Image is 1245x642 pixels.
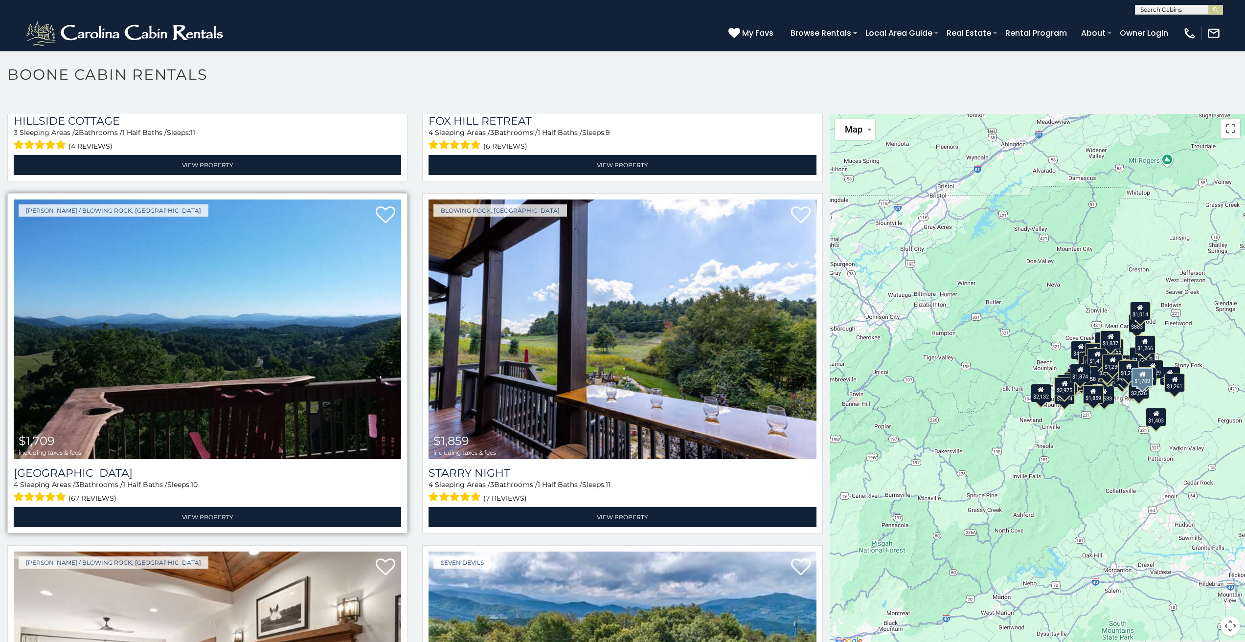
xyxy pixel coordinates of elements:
[606,128,610,137] span: 9
[376,205,395,226] a: Add to favorites
[1134,346,1154,365] div: $1,299
[1078,353,1099,371] div: $2,670
[14,114,401,128] a: Hillside Cottage
[1089,343,1109,361] div: $1,388
[1085,343,1106,362] div: $2,758
[483,140,527,153] span: (6 reviews)
[786,24,856,42] a: Browse Rentals
[1207,26,1221,40] img: mail-regular-white.png
[1054,386,1074,404] div: $2,714
[1130,302,1150,320] div: $1,014
[1054,377,1075,396] div: $2,975
[1096,365,1116,384] div: $1,915
[14,507,401,527] a: View Property
[429,507,816,527] a: View Property
[68,492,116,505] span: (67 reviews)
[75,480,79,489] span: 3
[14,466,401,480] h3: Sunset Lodge
[429,128,433,137] span: 4
[14,199,401,459] a: Sunset Lodge $1,709 including taxes & fees
[429,128,816,153] div: Sleeping Areas / Bathrooms / Sleeps:
[1031,384,1051,402] div: $2,132
[1114,365,1134,384] div: $4,410
[14,480,18,489] span: 4
[433,449,496,456] span: including taxes & fees
[1000,24,1072,42] a: Rental Program
[1164,373,1185,392] div: $1,261
[742,27,773,39] span: My Favs
[19,204,208,217] a: [PERSON_NAME] / Blowing Rock, [GEOGRAPHIC_DATA]
[429,480,433,489] span: 4
[835,119,875,140] button: Change map style
[791,557,811,578] a: Add to favorites
[1083,385,1103,404] div: $1,859
[1094,385,1114,404] div: $1,533
[1102,354,1123,373] div: $1,239
[942,24,996,42] a: Real Estate
[1129,313,1145,332] div: $883
[490,128,494,137] span: 3
[538,128,582,137] span: 1 Half Baths /
[433,556,491,569] a: Seven Devils
[483,492,527,505] span: (7 reviews)
[429,199,816,459] img: Starry Night
[24,19,227,48] img: White-1-2.png
[1095,332,1115,350] div: $1,949
[429,199,816,459] a: Starry Night $1,859 including taxes & fees
[606,480,611,489] span: 11
[19,556,208,569] a: [PERSON_NAME] / Blowing Rock, [GEOGRAPHIC_DATA]
[1097,360,1117,378] div: $2,117
[1078,366,1098,384] div: $1,358
[1130,347,1150,366] div: $1,726
[433,204,567,217] a: Blowing Rock, [GEOGRAPHIC_DATA]
[1143,359,1163,378] div: $4,829
[1118,360,1139,378] div: $1,271
[1070,364,1090,382] div: $1,874
[1057,375,1078,393] div: $2,018
[14,155,401,175] a: View Property
[1159,367,1180,385] div: $1,229
[1101,354,1122,372] div: $1,279
[191,480,198,489] span: 10
[123,480,167,489] span: 1 Half Baths /
[429,480,816,505] div: Sleeping Areas / Bathrooms / Sleeps:
[433,434,469,448] span: $1,859
[1113,355,1134,374] div: $1,254
[429,114,816,128] a: Fox Hill Retreat
[1136,367,1156,385] div: $1,367
[1076,24,1110,42] a: About
[1098,362,1118,381] div: $3,085
[14,128,401,153] div: Sleeping Areas / Bathrooms / Sleeps:
[728,27,776,40] a: My Favs
[1221,616,1240,636] button: Map camera controls
[1132,367,1153,387] div: $1,709
[429,466,816,480] a: Starry Night
[376,557,395,578] a: Add to favorites
[791,205,811,226] a: Add to favorites
[860,24,937,42] a: Local Area Guide
[14,466,401,480] a: [GEOGRAPHIC_DATA]
[14,480,401,505] div: Sleeping Areas / Bathrooms / Sleeps:
[68,140,113,153] span: (4 reviews)
[1071,341,1091,359] div: $4,374
[429,155,816,175] a: View Property
[845,124,862,134] span: Map
[1115,24,1173,42] a: Owner Login
[19,434,55,448] span: $1,709
[1129,380,1149,398] div: $2,526
[1146,408,1166,426] div: $1,403
[14,128,18,137] span: 3
[1221,119,1240,138] button: Toggle fullscreen view
[1100,330,1121,349] div: $1,837
[1112,369,1132,387] div: $1,177
[1183,26,1197,40] img: phone-regular-white.png
[122,128,167,137] span: 1 Half Baths /
[1128,376,1149,395] div: $1,150
[1087,348,1108,366] div: $1,413
[538,480,582,489] span: 1 Half Baths /
[490,480,494,489] span: 3
[190,128,195,137] span: 11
